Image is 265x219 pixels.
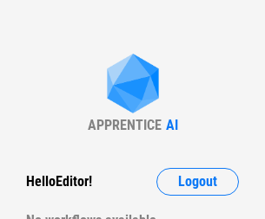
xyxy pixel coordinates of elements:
div: AI [166,117,178,133]
div: APPRENTICE [88,117,162,133]
img: Apprentice AI [98,54,168,117]
span: Logout [178,175,217,189]
button: Logout [156,168,239,196]
div: Hello Editor ! [26,168,92,196]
